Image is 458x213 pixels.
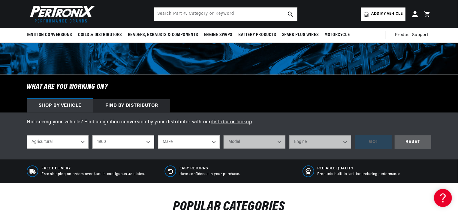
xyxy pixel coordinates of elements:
[324,32,350,38] span: Motorcycle
[395,32,428,39] span: Product Support
[224,135,285,149] select: Model
[128,32,198,38] span: Headers, Exhausts & Components
[27,119,431,126] p: Not seeing your vehicle? Find an ignition conversion by your distributor with our
[179,166,240,171] span: Easy Returns
[42,166,145,171] span: Free Delivery
[125,28,201,42] summary: Headers, Exhausts & Components
[211,120,252,125] a: distributor lookup
[27,99,93,113] div: Shop by vehicle
[92,135,154,149] select: Year
[27,32,72,38] span: Ignition Conversions
[395,28,431,42] summary: Product Support
[27,135,89,149] select: Ride Type
[154,8,297,21] input: Search Part #, Category or Keyword
[179,172,240,177] p: Have confidence in your purchase.
[279,28,322,42] summary: Spark Plug Wires
[321,28,353,42] summary: Motorcycle
[204,32,232,38] span: Engine Swaps
[395,135,431,149] div: RESET
[317,172,400,177] p: Products built to last for enduring performance
[93,99,170,113] div: Find by Distributor
[27,4,96,24] img: Pertronix
[282,32,319,38] span: Spark Plug Wires
[12,75,446,99] h6: What are you working on?
[284,8,297,21] button: search button
[75,28,125,42] summary: Coils & Distributors
[235,28,279,42] summary: Battery Products
[158,135,220,149] select: Make
[361,8,405,21] a: Add my vehicle
[289,135,351,149] select: Engine
[238,32,276,38] span: Battery Products
[372,11,403,17] span: Add my vehicle
[27,28,75,42] summary: Ignition Conversions
[78,32,122,38] span: Coils & Distributors
[42,172,145,177] p: Free shipping on orders over $100 in contiguous 48 states.
[317,166,400,171] span: RELIABLE QUALITY
[27,201,431,213] h2: POPULAR CATEGORIES
[201,28,235,42] summary: Engine Swaps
